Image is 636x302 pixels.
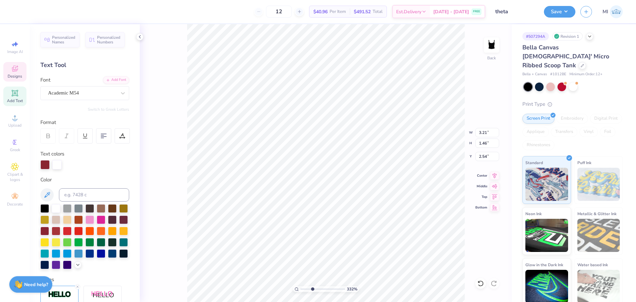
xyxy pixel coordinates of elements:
div: Foil [600,127,615,137]
div: Print Type [522,100,623,108]
div: Transfers [551,127,577,137]
span: Bottom [475,205,487,210]
span: Bella + Canvas [522,72,547,77]
span: Greek [10,147,20,152]
div: Add Font [103,76,129,84]
div: Digital Print [590,114,622,124]
div: # 507294A [522,32,549,40]
div: Screen Print [522,114,555,124]
img: Standard [525,168,568,201]
img: Puff Ink [577,168,620,201]
div: Text Tool [40,61,129,70]
img: Shadow [91,291,114,299]
span: Water based Ink [577,261,608,268]
div: Revision 1 [552,32,583,40]
a: MI [603,5,623,18]
span: Neon Ink [525,210,542,217]
label: Text colors [40,150,64,158]
span: Personalized Names [52,35,76,44]
div: Color [40,176,129,184]
img: Ma. Isabella Adad [610,5,623,18]
div: Applique [522,127,549,137]
span: Standard [525,159,543,166]
span: Add Text [7,98,23,103]
div: Embroidery [556,114,588,124]
span: 332 % [347,286,357,292]
span: Metallic & Glitter Ink [577,210,616,217]
span: Total [373,8,383,15]
span: Personalized Numbers [97,35,121,44]
span: $491.52 [354,8,371,15]
label: Font [40,76,50,84]
input: Untitled Design [490,5,539,18]
div: Vinyl [579,127,598,137]
span: [DATE] - [DATE] [433,8,469,15]
div: Back [487,55,496,61]
div: Format [40,119,130,126]
span: Middle [475,184,487,189]
img: Back [485,38,498,52]
div: Rhinestones [522,140,555,150]
span: Puff Ink [577,159,591,166]
span: FREE [473,9,480,14]
span: Center [475,173,487,178]
span: Image AI [7,49,23,54]
input: e.g. 7428 c [59,188,129,202]
img: Metallic & Glitter Ink [577,219,620,252]
span: Per Item [330,8,346,15]
span: Est. Delivery [396,8,421,15]
strong: Need help? [24,281,48,288]
img: Neon Ink [525,219,568,252]
span: Bella Canvas [DEMOGRAPHIC_DATA]' Micro Ribbed Scoop Tank [522,43,609,69]
img: Stroke [48,291,71,298]
span: Clipart & logos [3,172,26,182]
span: Upload [8,123,22,128]
span: Decorate [7,202,23,207]
span: MI [603,8,608,16]
button: Save [544,6,575,18]
button: Switch to Greek Letters [88,107,129,112]
span: Minimum Order: 12 + [569,72,603,77]
span: $40.96 [313,8,328,15]
span: Glow in the Dark Ink [525,261,563,268]
div: Styles [40,276,129,283]
span: # 1012BE [550,72,566,77]
span: Designs [8,74,22,79]
input: – – [266,6,292,18]
span: Top [475,195,487,199]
